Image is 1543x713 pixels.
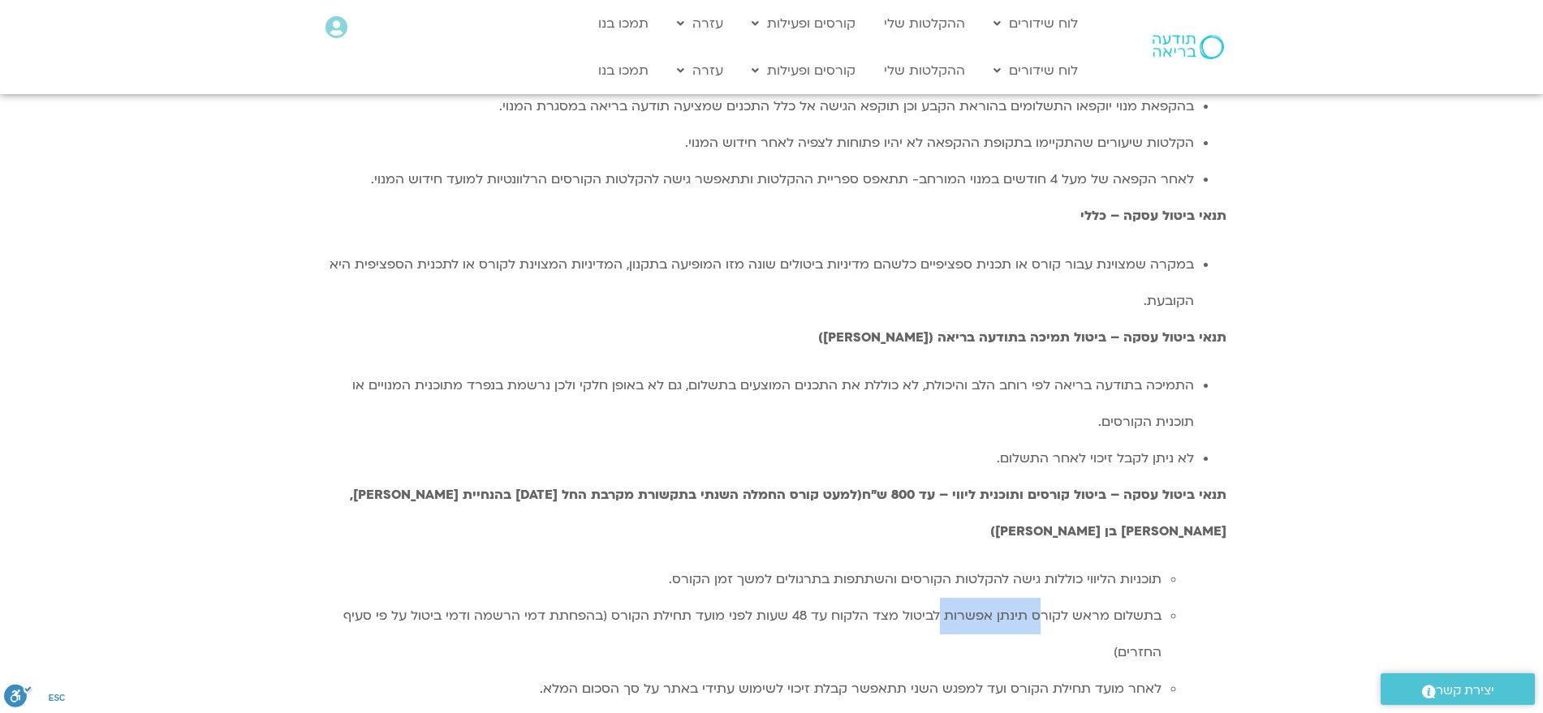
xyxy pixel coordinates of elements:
[350,486,1226,540] span: (למעט קורס החמלה השנתי בתקשורת מקרבת החל [DATE] בהנחיית [PERSON_NAME], [PERSON_NAME] בן [PERSON_N...
[669,570,1162,588] span: תוכניות הליווי כוללות גישה להקלטות הקורסים והשתתפות בתרגולים למשך זמן הקורס.
[352,376,1194,431] span: התמיכה בתודעה בריאה לפי רוחב הלב והיכולת, לא כוללת את התכנים המוצעים בתשלום, גם לא באופן חלקי ולכ...
[985,8,1086,39] a: לוח שידורים
[1080,207,1226,225] b: תנאי ביטול עסקה – כללי
[317,88,1194,125] li: בהקפאת מנוי יוקפאו התשלומים בהוראת הקבע וכן תוקפא הגישה אל כלל התכנים שמציעה תודעה בריאה במסגרת ה...
[343,607,1162,661] span: בתשלום מראש לקורס תינתן אפשרות לביטול מצד הלקוח עד 48 שעות לפני מועד תחילת הקורס (בהפחתת דמי הרשמ...
[590,8,657,39] a: תמכו בנו
[743,55,864,86] a: קורסים ופעילות
[1381,673,1535,705] a: יצירת קשר
[743,8,864,39] a: קורסים ופעילות
[876,8,973,39] a: ההקלטות שלי
[685,134,1194,152] span: הקלטות שיעורים שהתקיימו בתקופת ההקפאה לא יהיו פתוחות לצפיה לאחר חידוש המנוי.
[371,170,1194,188] span: לאחר הקפאה של מעל 4 חודשים במנוי המורחב- תתאפס ספריית ההקלטות ותתאפשר גישה להקלטות הקורסים הרלוונ...
[985,55,1086,86] a: לוח שידורים
[818,329,1226,346] b: תנאי ביטול עסקה – ביטול תמיכה בתודעה בריאה ([PERSON_NAME])
[669,55,731,86] a: עזרה
[997,449,1194,467] span: לא ניתן לקבל זיכוי לאחר התשלום.
[669,8,731,39] a: עזרה
[590,55,657,86] a: תמכו בנו
[876,55,973,86] a: ההקלטות שלי
[1153,35,1224,59] img: תודעה בריאה
[317,247,1194,320] li: במקרה שמצוינת עבור קורס או תכנית ספציפיים כלשהם מדיניות ביטולים שונה מזו המופיעה בתקנון, המדיניות...
[862,486,1226,504] b: תנאי ביטול עסקה – ביטול קורסים ותוכנית ליווי – עד 800 ש״ח
[1436,680,1494,702] span: יצירת קשר
[540,680,1162,698] span: לאחר מועד תחילת הקורס ועד למפגש השני תתאפשר קבלת זיכוי לשימוש עתידי באתר על סך הסכום המלא.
